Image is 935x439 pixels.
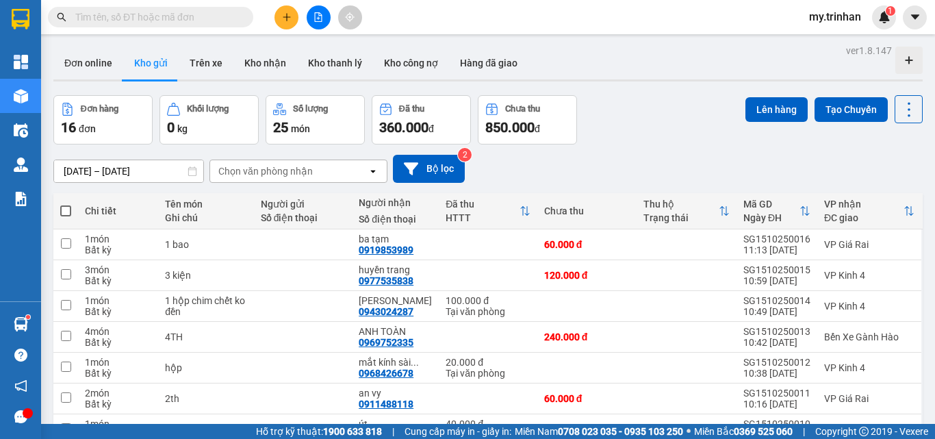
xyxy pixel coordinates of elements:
button: Số lượng25món [266,95,365,145]
strong: 1900 633 818 [323,426,382,437]
div: 1 hộp chim chết ko đền [165,295,246,317]
span: 16 [61,119,76,136]
button: Đơn online [53,47,123,79]
div: Tại văn phòng [446,368,530,379]
img: icon-new-feature [878,11,891,23]
div: 0911488118 [359,399,413,410]
button: aim [338,5,362,29]
span: Hỗ trợ kỹ thuật: [256,424,382,439]
span: copyright [859,427,869,436]
button: Lên hàng [745,97,808,122]
div: SG1510250013 [743,326,810,337]
div: Ghi chú [165,212,246,223]
span: message [14,410,27,423]
div: 60.000 đ [544,393,630,404]
th: Toggle SortBy [737,193,817,229]
div: Tạo kho hàng mới [895,47,923,74]
svg: open [368,166,379,177]
div: 1 món [85,234,151,244]
th: Toggle SortBy [817,193,921,229]
span: file-add [313,12,323,22]
button: Kho nhận [233,47,297,79]
span: 360.000 [379,119,428,136]
div: huyền trang [359,264,432,275]
div: VP Giá Rai [824,239,914,250]
div: Bất kỳ [85,306,151,317]
div: SG1510250010 [743,418,810,429]
div: 4 món [85,326,151,337]
div: 3 kiện [165,270,246,281]
div: 1 món [85,418,151,429]
div: ANH TOÀN [359,326,432,337]
div: mắt kính sài gòn [359,357,432,368]
div: ĐC giao [824,212,904,223]
span: Miền Bắc [694,424,793,439]
div: Bất kỳ [85,337,151,348]
div: 10:16 [DATE] [743,399,810,410]
div: 2th [165,393,246,404]
div: 10:59 [DATE] [743,275,810,286]
span: ... [411,357,419,368]
div: Bất kỳ [85,399,151,410]
div: Bến Xe Gành Hào [824,331,914,342]
div: Ngày ĐH [743,212,799,223]
div: 11:13 [DATE] [743,244,810,255]
span: my.trinhan [798,8,872,25]
button: Chưa thu850.000đ [478,95,577,145]
div: Khối lượng [187,104,229,114]
span: Miền Nam [515,424,683,439]
button: Kho công nợ [373,47,449,79]
input: Tìm tên, số ĐT hoặc mã đơn [75,10,237,25]
span: | [803,424,805,439]
div: ba tạm [359,234,432,244]
strong: 0369 525 060 [734,426,793,437]
div: Tại văn phòng [446,306,530,317]
div: Mã GD [743,199,799,210]
div: VP Kinh 4 [824,270,914,281]
div: 2 món [85,388,151,399]
button: Tạo Chuyến [815,97,888,122]
div: Số điện thoại [359,214,432,225]
span: 850.000 [485,119,535,136]
strong: 0708 023 035 - 0935 103 250 [558,426,683,437]
img: warehouse-icon [14,158,28,172]
span: ⚪️ [687,429,691,434]
sup: 1 [886,6,895,16]
button: Khối lượng0kg [159,95,259,145]
div: 60.000 đ [544,239,630,250]
div: 120.000 đ [544,270,630,281]
img: logo-vxr [12,9,29,29]
div: 0919853989 [359,244,413,255]
div: 10:42 [DATE] [743,337,810,348]
button: file-add [307,5,331,29]
sup: 2 [458,148,472,162]
div: Tên món [165,199,246,210]
span: plus [282,12,292,22]
div: Chọn văn phòng nhận [218,164,313,178]
img: warehouse-icon [14,89,28,103]
div: hộp [165,362,246,373]
div: 0968426678 [359,368,413,379]
div: út [359,418,432,429]
div: 10:49 [DATE] [743,306,810,317]
div: 3 món [85,264,151,275]
button: caret-down [903,5,927,29]
button: Đơn hàng16đơn [53,95,153,145]
div: Người gửi [261,199,346,210]
div: VP nhận [824,199,904,210]
div: Đã thu [399,104,424,114]
span: đ [535,123,540,134]
div: Chi tiết [85,205,151,216]
div: 1 thùng [165,424,246,435]
div: 100.000 đ [446,295,530,306]
span: 25 [273,119,288,136]
div: VP Giá Rai [824,424,914,435]
span: kg [177,123,188,134]
button: Trên xe [179,47,233,79]
span: | [392,424,394,439]
div: Số điện thoại [261,212,346,223]
div: VP Kinh 4 [824,362,914,373]
span: question-circle [14,349,27,362]
button: Kho gửi [123,47,179,79]
div: SG1510250011 [743,388,810,399]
